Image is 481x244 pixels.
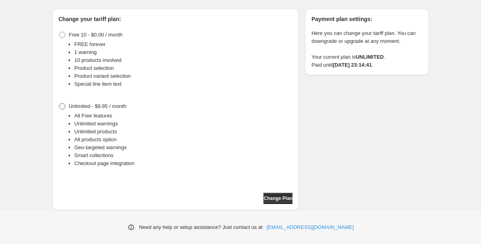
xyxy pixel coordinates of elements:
[74,159,293,167] li: Checkout page integration
[74,40,293,48] li: FREE forever
[333,62,372,68] strong: [DATE] 23:14:41
[74,72,293,80] li: Product variant selection
[311,29,422,45] p: Here you can change your tariff plan. You can downgrade or upgrade at any moment.
[263,193,292,204] button: Change Plan
[311,53,422,61] p: Your current plan is .
[74,112,293,120] li: All Free features
[74,136,293,144] li: All products option
[69,103,126,109] span: Unlimited - $9.95 / month
[311,15,422,23] h2: Payment plan settings:
[74,56,293,64] li: 10 products involved
[74,152,293,159] li: Smart collections
[74,144,293,152] li: Geo-targeted warnings
[74,64,293,72] li: Product selection
[69,32,123,38] span: Free 10 - $0.00 / month
[267,223,354,231] a: [EMAIL_ADDRESS][DOMAIN_NAME]
[74,48,293,56] li: 1 warning
[263,195,292,202] span: Change Plan
[74,120,293,128] li: Unlimited warnings
[59,15,293,23] h2: Change your tariff plan:
[74,128,293,136] li: Unlimited products
[356,54,384,60] strong: UNLIMITED
[311,61,422,69] p: Paid until .
[74,80,293,88] li: Special line item text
